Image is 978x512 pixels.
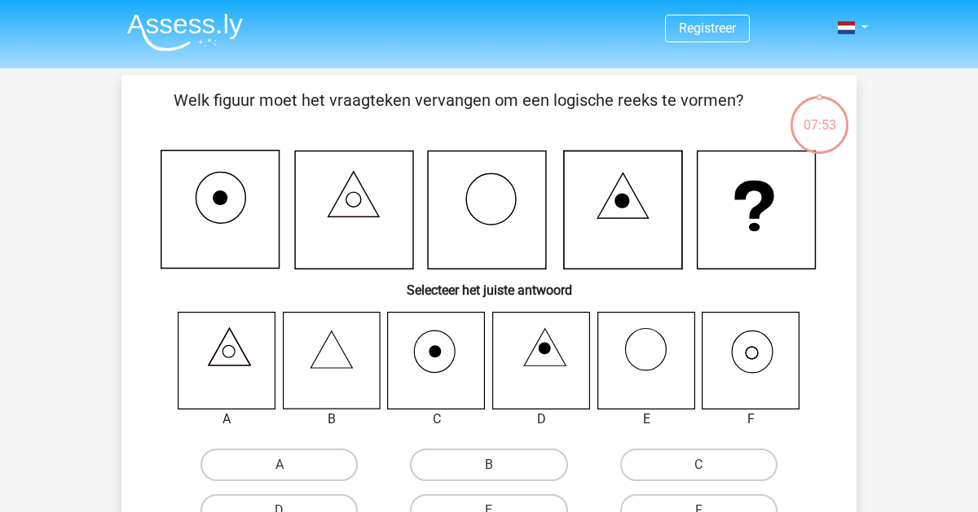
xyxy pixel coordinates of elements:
[375,409,498,429] div: C
[127,13,243,51] img: Assessly
[585,409,708,429] div: E
[789,94,850,135] div: 07:53
[271,409,394,429] div: B
[410,449,567,481] label: B
[679,20,736,36] a: Registreer
[620,449,778,481] label: C
[689,409,813,429] div: F
[165,409,289,429] div: A
[200,449,358,481] label: A
[148,269,830,298] h6: Selecteer het juiste antwoord
[148,88,769,137] p: Welk figuur moet het vraagteken vervangen om een logische reeks te vormen?
[480,409,603,429] div: D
